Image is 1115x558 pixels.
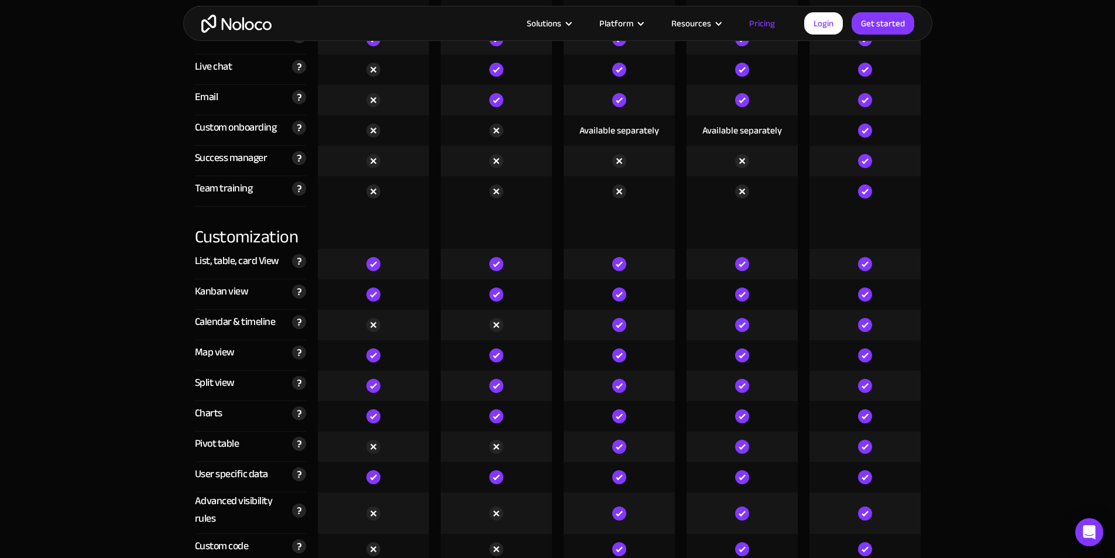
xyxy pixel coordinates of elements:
[195,538,249,555] div: Custom code
[599,16,633,31] div: Platform
[195,283,249,300] div: Kanban view
[195,465,268,483] div: User specific data
[195,119,277,136] div: Custom onboarding
[195,207,306,249] div: Customization
[195,344,235,361] div: Map view
[1075,518,1103,546] div: Open Intercom Messenger
[195,374,235,392] div: Split view
[195,180,253,197] div: Team training
[657,16,735,31] div: Resources
[201,15,272,33] a: home
[195,58,232,76] div: Live chat
[195,492,286,528] div: Advanced visibility rules
[702,124,782,137] div: Available separately
[512,16,585,31] div: Solutions
[527,16,561,31] div: Solutions
[735,16,790,31] a: Pricing
[804,12,843,35] a: Login
[195,88,218,106] div: Email
[579,124,659,137] div: Available separately
[852,12,914,35] a: Get started
[195,149,267,167] div: Success manager
[671,16,711,31] div: Resources
[195,313,276,331] div: Calendar & timeline
[585,16,657,31] div: Platform
[195,252,279,270] div: List, table, card View
[195,405,222,422] div: Charts
[195,435,239,453] div: Pivot table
